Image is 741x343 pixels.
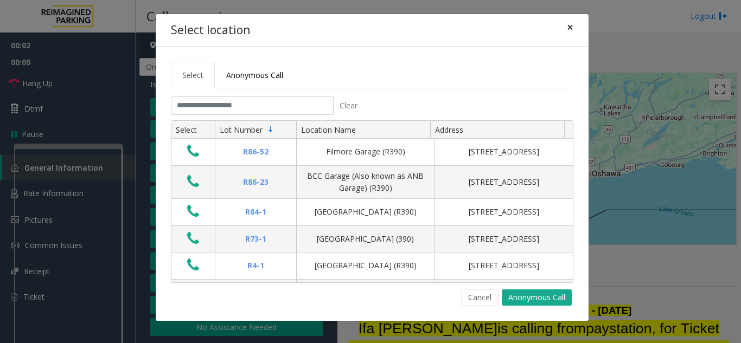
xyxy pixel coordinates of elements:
div: Data table [171,121,573,282]
div: R84-1 [222,206,290,218]
button: Cancel [461,289,499,306]
div: [STREET_ADDRESS] [442,206,566,218]
button: Anonymous Call [502,289,572,306]
span: Lot Number [220,125,263,135]
button: Close [559,14,581,41]
div: [STREET_ADDRESS] [442,176,566,188]
div: R73-1 [222,233,290,245]
div: [STREET_ADDRESS] [442,233,566,245]
ul: Tabs [171,62,573,88]
div: [GEOGRAPHIC_DATA] (R390) [303,206,428,218]
span: Sortable [266,125,275,134]
div: [STREET_ADDRESS] [442,260,566,271]
div: BCC Garage (Also known as ANB Garage) (R390) [303,170,428,195]
span: Location Name [301,125,356,135]
div: R86-23 [222,176,290,188]
span: × [567,20,573,35]
div: [STREET_ADDRESS] [442,146,566,158]
div: Filmore Garage (R390) [303,146,428,158]
div: R4-1 [222,260,290,271]
span: Anonymous Call [226,70,283,80]
div: R86-52 [222,146,290,158]
div: [GEOGRAPHIC_DATA] (R390) [303,260,428,271]
span: Address [435,125,463,135]
button: Clear [334,96,364,115]
th: Select [171,121,215,139]
h4: Select location [171,22,250,39]
div: [GEOGRAPHIC_DATA] (390) [303,233,428,245]
span: Select [182,70,203,80]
